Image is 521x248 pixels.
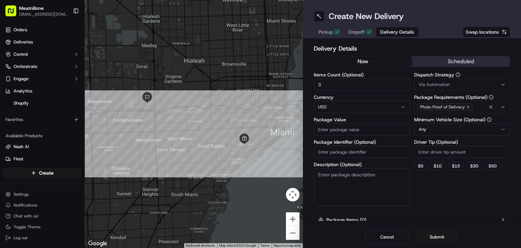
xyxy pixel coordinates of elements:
[414,101,510,113] button: Photo Proof of Delivery
[3,190,82,199] button: Settings
[14,124,19,129] img: 1736555255976-a54dd68f-1ca7-489b-9aae-adbdc363a1c4
[55,149,112,161] a: 💻API Documentation
[7,65,19,77] img: 1736555255976-a54dd68f-1ca7-489b-9aae-adbdc363a1c4
[14,105,19,111] img: 1736555255976-a54dd68f-1ca7-489b-9aae-adbdc363a1c4
[19,12,67,17] button: [EMAIL_ADDRESS][DOMAIN_NAME]
[3,167,82,178] button: Create
[7,117,18,130] img: Wisdom Oko
[3,61,82,72] button: Orchestrate
[14,64,37,70] span: Orchestrate
[326,216,366,223] label: Package Items ( 0 )
[414,78,510,91] button: Via Automation
[419,82,450,88] span: Via Automation
[7,152,12,158] div: 📗
[5,156,79,162] a: Fleet
[414,72,510,77] label: Dispatch Strategy
[466,162,482,170] button: $30
[3,200,82,210] button: Notifications
[14,27,27,33] span: Orders
[18,43,122,51] input: Got a question? Start typing here...
[314,44,510,53] h2: Delivery Details
[3,73,82,84] button: Engage
[14,39,33,45] span: Deliveries
[31,71,93,77] div: We're available if you need us!
[219,244,256,247] span: Map data ©2025 Google
[105,87,123,95] button: See all
[448,162,464,170] button: $15
[14,88,32,94] span: Analytics
[414,95,510,100] label: Package Requirements (Optional)
[3,86,82,96] a: Analytics
[64,152,109,158] span: API Documentation
[463,26,510,37] button: Swap locations
[21,123,72,129] span: Wisdom [PERSON_NAME]
[186,243,215,248] button: Keyboard shortcuts
[19,5,44,12] button: MeatnBone
[286,188,300,201] button: Map camera controls
[414,140,510,144] label: Driver Tip (Optional)
[314,78,410,91] input: Enter number of items
[39,170,54,176] span: Create
[260,244,270,247] a: Terms (opens in new tab)
[3,49,82,60] button: Control
[430,162,445,170] button: $10
[14,235,27,241] span: Log out
[7,99,18,112] img: Wisdom Oko
[86,239,109,248] img: Google
[14,224,41,230] span: Toggle Theme
[77,123,91,129] span: [DATE]
[57,152,63,158] div: 💻
[314,72,410,77] label: Items Count (Optional)
[3,154,82,164] button: Fleet
[314,162,410,167] label: Description (Optional)
[48,168,82,173] a: Powered byPylon
[14,144,29,150] span: Nash AI
[485,162,500,170] button: $50
[31,65,111,71] div: Start new chat
[319,29,333,35] span: Pickup
[3,98,82,109] a: Shopify
[3,222,82,232] button: Toggle Theme
[420,104,465,110] span: Photo Proof of Delivery
[274,244,301,247] a: Report a map error
[14,65,26,77] img: 1755196953914-cd9d9cba-b7f7-46ee-b6f5-75ff69acacf5
[115,67,123,75] button: Start new chat
[67,168,82,173] span: Pylon
[3,37,82,48] a: Deliveries
[14,192,29,197] span: Settings
[7,27,123,38] p: Welcome 👋
[380,29,414,35] span: Delivery Details
[456,72,460,77] button: Dispatch Strategy
[414,162,427,170] button: $5
[487,117,491,122] button: Minimum Vehicle Size (Optional)
[14,76,28,82] span: Engage
[314,117,410,122] label: Package Value
[21,105,72,110] span: Wisdom [PERSON_NAME]
[416,230,459,244] button: Submit
[3,24,82,35] a: Orders
[466,29,499,35] span: Swap locations
[14,51,28,57] span: Control
[286,226,300,240] button: Zoom out
[74,123,76,129] span: •
[14,213,38,219] span: Chat with us!
[14,202,37,208] span: Notifications
[3,141,82,152] button: Nash AI
[74,105,76,110] span: •
[3,130,82,141] div: Available Products
[414,117,510,122] label: Minimum Vehicle Size (Optional)
[412,56,510,67] button: scheduled
[329,11,404,22] h1: Create New Delivery
[3,114,82,125] div: Favorites
[3,3,70,19] button: MeatnBone[EMAIL_ADDRESS][DOMAIN_NAME]
[77,105,91,110] span: [DATE]
[14,152,52,158] span: Knowledge Base
[7,88,45,93] div: Past conversations
[314,95,410,100] label: Currency
[4,149,55,161] a: 📗Knowledge Base
[365,230,409,244] button: Cancel
[314,123,410,136] input: Enter package value
[314,56,412,67] button: now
